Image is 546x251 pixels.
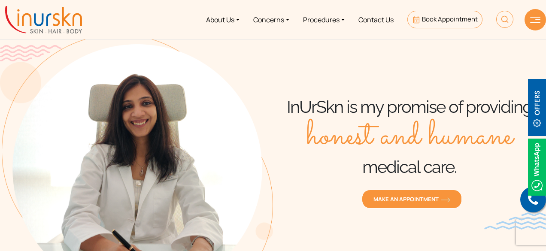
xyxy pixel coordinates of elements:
img: orange-arrow [441,197,450,203]
img: offerBt [528,79,546,136]
a: About Us [199,3,246,36]
a: Contact Us [352,3,400,36]
img: hamLine.svg [530,17,540,23]
img: HeaderSearch [496,11,513,28]
a: Concerns [246,3,296,36]
span: MAKE AN APPOINTMENT [373,195,450,203]
span: honest and humane [306,118,513,156]
img: Whatsappicon [528,139,546,196]
a: Book Appointment [407,11,482,28]
a: Whatsappicon [528,161,546,171]
a: Procedures [296,3,352,36]
img: bluewave [484,212,546,230]
img: inurskn-logo [5,6,82,33]
span: Book Appointment [422,15,478,24]
h1: InUrSkn is my promise of providing medical care. [273,96,546,178]
a: MAKE AN APPOINTMENTorange-arrow [362,190,462,209]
